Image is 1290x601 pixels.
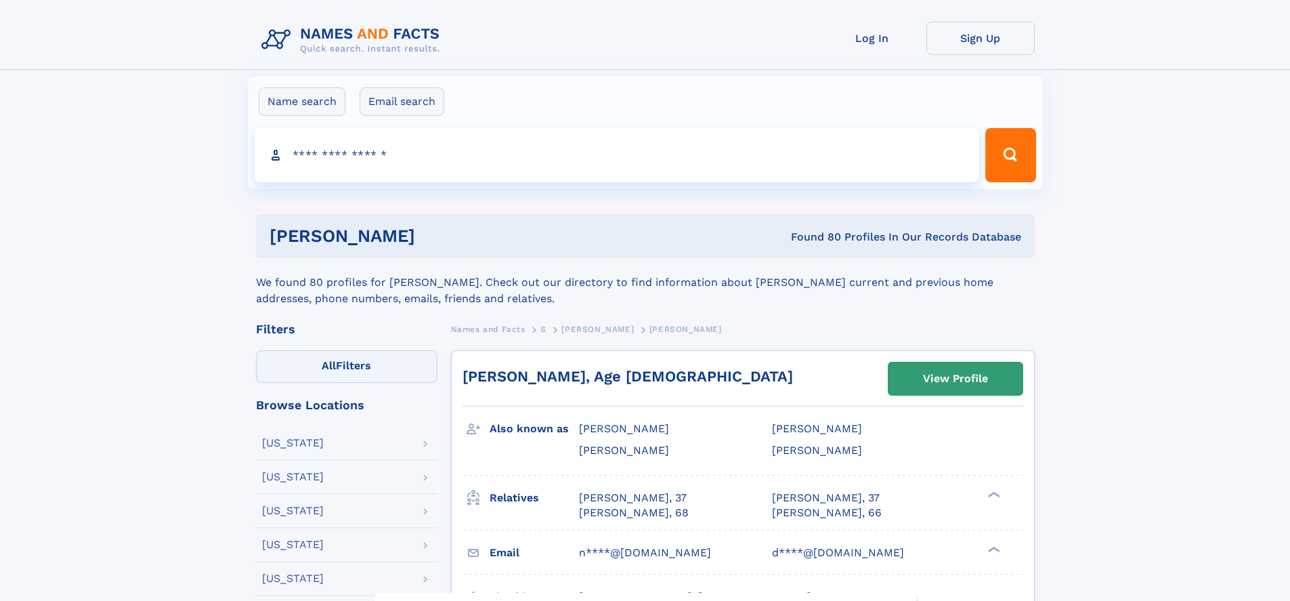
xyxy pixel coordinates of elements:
[603,230,1021,245] div: Found 80 Profiles In Our Records Database
[772,505,882,520] a: [PERSON_NAME], 66
[772,491,880,505] a: [PERSON_NAME], 37
[463,368,793,385] a: [PERSON_NAME], Age [DEMOGRAPHIC_DATA]
[579,505,689,520] a: [PERSON_NAME], 68
[985,490,1001,499] div: ❯
[256,22,451,58] img: Logo Names and Facts
[490,486,579,510] h3: Relatives
[985,545,1001,554] div: ❯
[561,320,634,337] a: [PERSON_NAME]
[579,444,669,457] span: [PERSON_NAME]
[490,541,579,564] h3: Email
[256,399,437,411] div: Browse Locations
[490,417,579,440] h3: Also known as
[262,438,324,449] div: [US_STATE]
[259,87,345,116] label: Name search
[255,128,980,182] input: search input
[888,362,1023,395] a: View Profile
[649,325,722,334] span: [PERSON_NAME]
[579,491,687,505] a: [PERSON_NAME], 37
[262,573,324,584] div: [US_STATE]
[256,350,437,383] label: Filters
[451,320,525,337] a: Names and Facts
[322,359,336,372] span: All
[360,87,444,116] label: Email search
[818,22,926,55] a: Log In
[256,258,1035,307] div: We found 80 profiles for [PERSON_NAME]. Check out our directory to find information about [PERSON...
[262,505,324,516] div: [US_STATE]
[262,472,324,482] div: [US_STATE]
[579,422,669,435] span: [PERSON_NAME]
[985,128,1035,182] button: Search Button
[256,323,437,335] div: Filters
[561,325,634,334] span: [PERSON_NAME]
[923,363,988,394] div: View Profile
[540,320,546,337] a: S
[262,539,324,550] div: [US_STATE]
[772,422,862,435] span: [PERSON_NAME]
[926,22,1035,55] a: Sign Up
[772,444,862,457] span: [PERSON_NAME]
[270,228,603,245] h1: [PERSON_NAME]
[540,325,546,334] span: S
